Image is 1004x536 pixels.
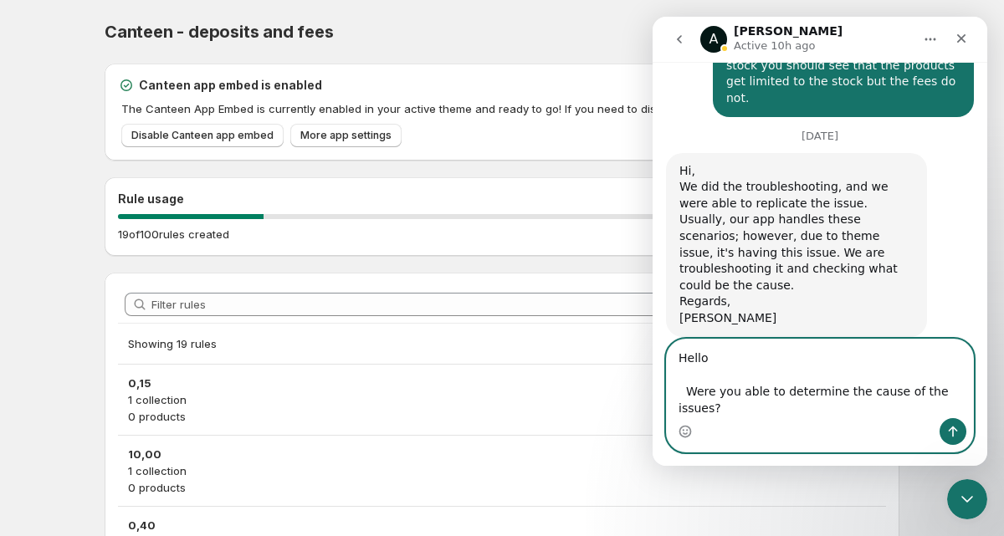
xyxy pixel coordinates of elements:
[128,446,876,462] h3: 10,00
[128,462,876,479] p: 1 collection
[290,124,402,147] a: More app settings
[128,375,876,391] h3: 0,15
[128,337,217,350] span: Showing 19 rules
[128,408,876,425] p: 0 products
[947,479,987,519] iframe: Intercom live chat
[653,17,987,466] iframe: Intercom live chat
[131,129,274,142] span: Disable Canteen app embed
[121,100,886,117] p: The Canteen App Embed is currently enabled in your active theme and ready to go! If you need to d...
[128,479,876,496] p: 0 products
[118,191,886,207] h2: Rule usage
[139,77,322,94] h2: Canteen app embed is enabled
[300,129,392,142] span: More app settings
[128,391,876,408] p: 1 collection
[151,293,879,316] input: Filter rules
[121,124,284,147] a: Disable Canteen app embed
[128,517,876,533] h3: 0,40
[118,226,229,242] p: 19 of 100 rules created
[105,22,334,42] span: Canteen - deposits and fees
